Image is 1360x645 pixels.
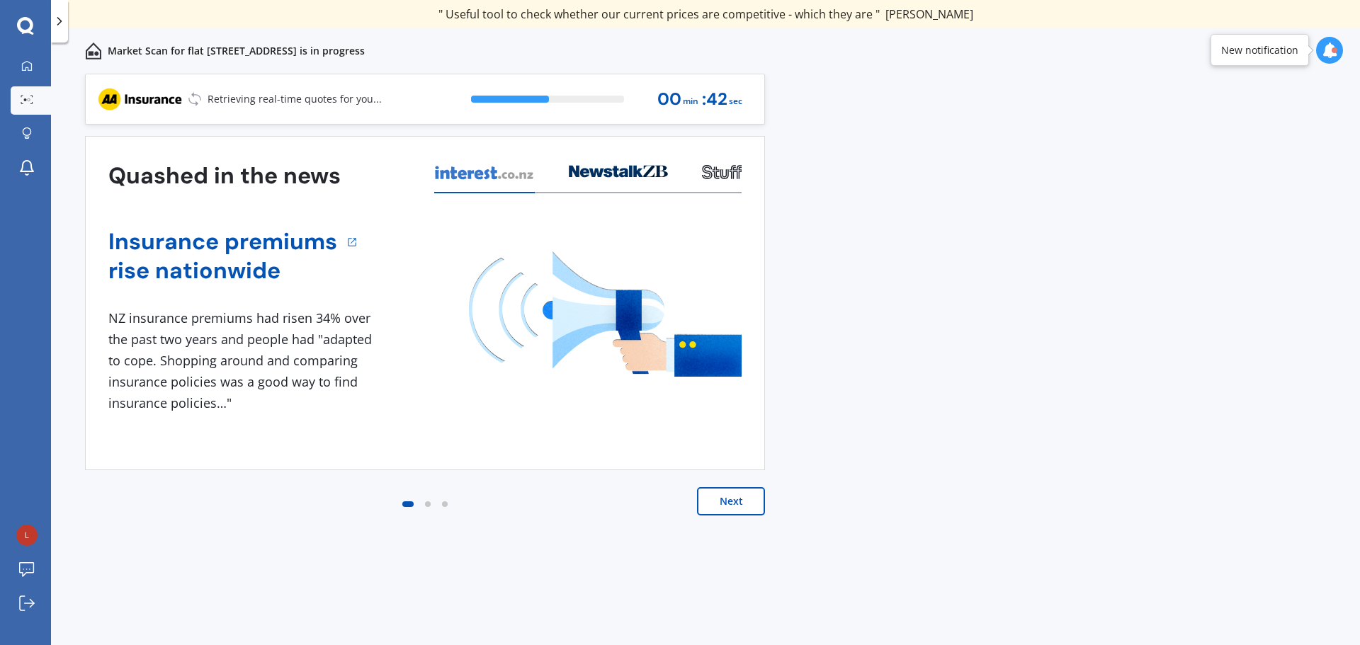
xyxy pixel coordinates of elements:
[697,487,765,515] button: Next
[108,227,337,256] a: Insurance premiums
[108,161,341,190] h3: Quashed in the news
[108,256,337,285] a: rise nationwide
[85,42,102,59] img: home-and-contents.b802091223b8502ef2dd.svg
[438,7,973,21] div: " Useful tool to check whether our current prices are competitive - which they are "
[108,44,365,58] p: Market Scan for flat [STREET_ADDRESS] is in progress
[108,308,378,413] div: NZ insurance premiums had risen 34% over the past two years and people had "adapted to cope. Shop...
[729,92,742,111] span: sec
[469,251,742,377] img: media image
[702,90,727,109] span: : 42
[683,92,698,111] span: min
[885,6,973,22] span: [PERSON_NAME]
[16,525,38,546] img: a83b83ef5d41fbefb570361b732345ec
[208,92,382,106] p: Retrieving real-time quotes for you...
[1221,43,1298,57] div: New notification
[657,90,681,109] span: 00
